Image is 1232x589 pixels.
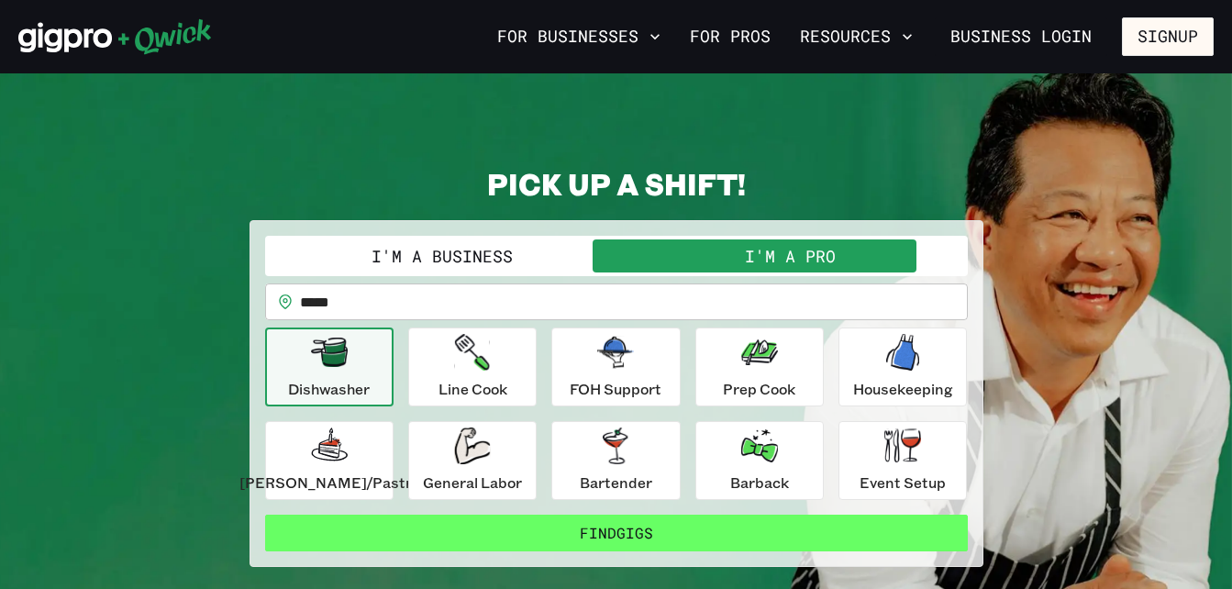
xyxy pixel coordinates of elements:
[860,472,946,494] p: Event Setup
[793,21,920,52] button: Resources
[250,165,983,202] h2: PICK UP A SHIFT!
[269,239,616,272] button: I'm a Business
[853,378,953,400] p: Housekeeping
[239,472,419,494] p: [PERSON_NAME]/Pastry
[438,378,507,400] p: Line Cook
[265,421,394,500] button: [PERSON_NAME]/Pastry
[490,21,668,52] button: For Businesses
[616,239,964,272] button: I'm a Pro
[570,378,661,400] p: FOH Support
[580,472,652,494] p: Bartender
[695,328,824,406] button: Prep Cook
[265,515,968,551] button: FindGigs
[408,328,537,406] button: Line Cook
[423,472,522,494] p: General Labor
[265,328,394,406] button: Dishwasher
[838,328,967,406] button: Housekeeping
[551,328,680,406] button: FOH Support
[935,17,1107,56] a: Business Login
[551,421,680,500] button: Bartender
[1122,17,1214,56] button: Signup
[695,421,824,500] button: Barback
[408,421,537,500] button: General Labor
[683,21,778,52] a: For Pros
[730,472,789,494] p: Barback
[838,421,967,500] button: Event Setup
[723,378,795,400] p: Prep Cook
[288,378,370,400] p: Dishwasher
